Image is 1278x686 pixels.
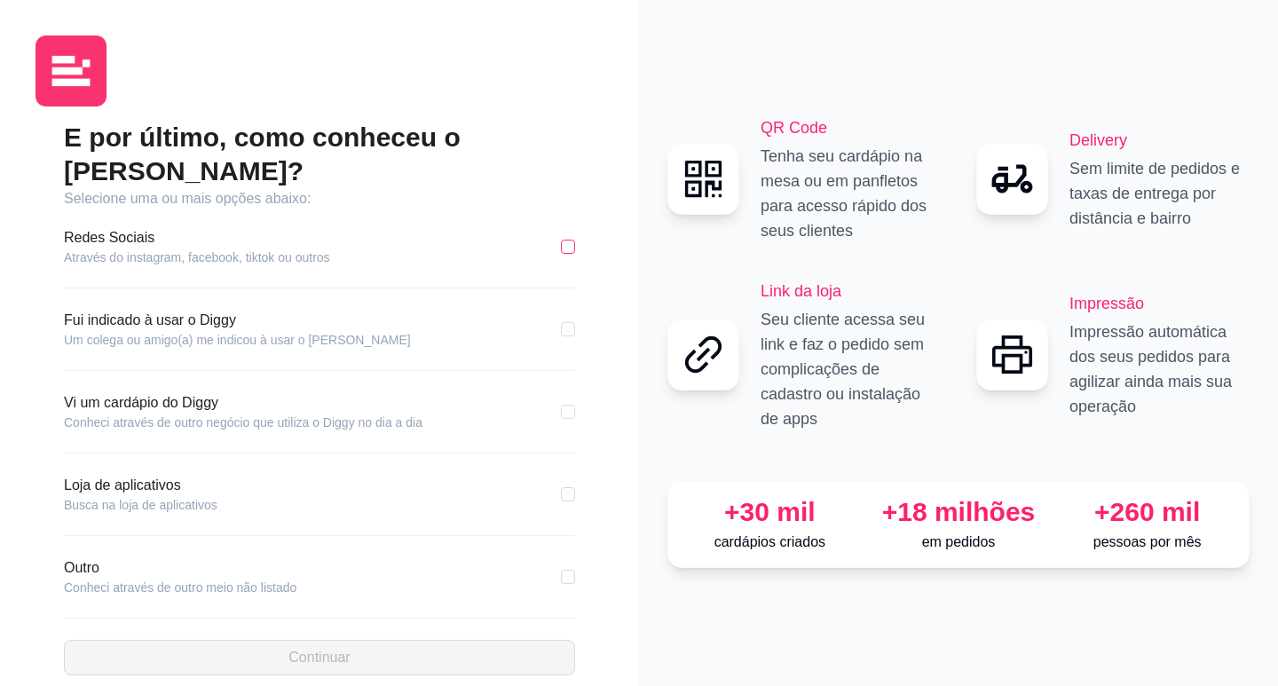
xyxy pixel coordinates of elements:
[761,115,941,140] h2: QR Code
[1069,319,1250,419] p: Impressão automática dos seus pedidos para agilizar ainda mais sua operação
[64,414,422,431] article: Conheci através de outro negócio que utiliza o Diggy no dia a dia
[64,227,330,248] article: Redes Sociais
[872,496,1046,528] div: +18 milhões
[64,188,575,209] article: Selecione uma ou mais opções abaixo:
[761,279,941,304] h2: Link da loja
[64,475,217,496] article: Loja de aplicativos
[682,496,857,528] div: +30 mil
[64,121,575,188] h2: E por último, como conheceu o [PERSON_NAME]?
[64,248,330,266] article: Através do instagram, facebook, tiktok ou outros
[1069,291,1250,316] h2: Impressão
[1069,156,1250,231] p: Sem limite de pedidos e taxas de entrega por distância e bairro
[64,640,575,675] button: Continuar
[761,307,941,431] p: Seu cliente acessa seu link e faz o pedido sem complicações de cadastro ou instalação de apps
[35,35,106,106] img: logo
[64,310,411,331] article: Fui indicado à usar o Diggy
[64,392,422,414] article: Vi um cardápio do Diggy
[64,331,411,349] article: Um colega ou amigo(a) me indicou à usar o [PERSON_NAME]
[1060,532,1235,553] p: pessoas por mês
[1060,496,1235,528] div: +260 mil
[64,579,296,596] article: Conheci através de outro meio não listado
[872,532,1046,553] p: em pedidos
[64,557,296,579] article: Outro
[1069,128,1250,153] h2: Delivery
[64,496,217,514] article: Busca na loja de aplicativos
[682,532,857,553] p: cardápios criados
[761,144,941,243] p: Tenha seu cardápio na mesa ou em panfletos para acesso rápido dos seus clientes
